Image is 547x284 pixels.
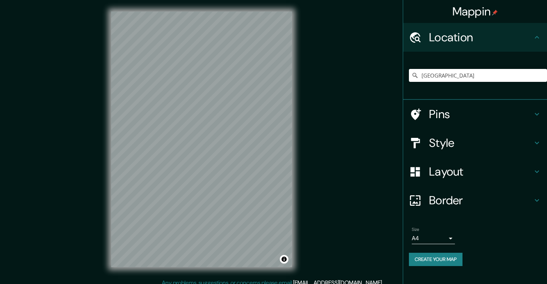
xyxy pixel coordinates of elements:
h4: Mappin [452,4,498,19]
img: pin-icon.png [492,10,498,15]
input: Pick your city or area [409,69,547,82]
h4: Location [429,30,533,45]
div: Pins [403,100,547,129]
div: Layout [403,157,547,186]
button: Create your map [409,253,462,266]
label: Size [412,227,419,233]
button: Toggle attribution [280,255,288,264]
div: A4 [412,233,455,244]
div: Location [403,23,547,52]
h4: Style [429,136,533,150]
iframe: Help widget launcher [483,256,539,276]
h4: Border [429,193,533,208]
div: Style [403,129,547,157]
h4: Pins [429,107,533,121]
div: Border [403,186,547,215]
canvas: Map [111,11,292,267]
h4: Layout [429,164,533,179]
